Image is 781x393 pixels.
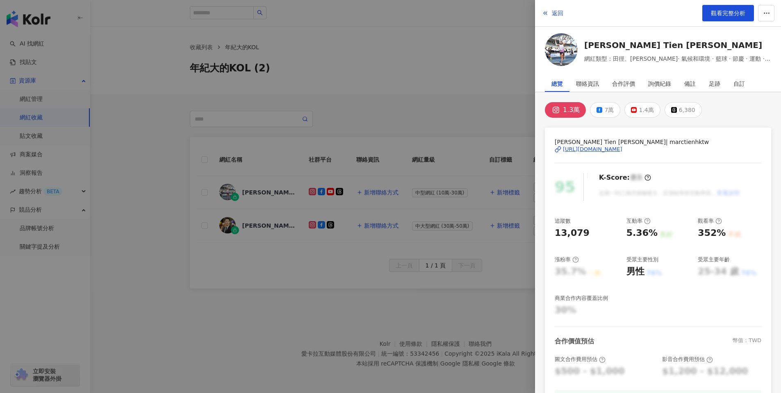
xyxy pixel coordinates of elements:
[555,256,579,263] div: 漲粉率
[626,217,651,225] div: 互動率
[555,295,608,302] div: 商業合作內容覆蓋比例
[684,75,696,92] div: 備註
[584,39,771,51] a: [PERSON_NAME] Tien [PERSON_NAME]
[648,75,671,92] div: 詢價紀錄
[698,227,726,240] div: 352%
[542,5,564,21] button: 返回
[662,356,713,363] div: 影音合作費用預估
[711,10,745,16] span: 觀看完整分析
[545,33,578,69] a: KOL Avatar
[698,217,722,225] div: 觀看率
[702,5,754,21] a: 觀看完整分析
[563,104,580,116] div: 1.3萬
[555,146,761,153] a: [URL][DOMAIN_NAME]
[545,102,586,118] button: 1.3萬
[551,75,563,92] div: 總覽
[604,104,614,116] div: 7萬
[555,137,761,146] span: [PERSON_NAME] Tien [PERSON_NAME]| marctienhktw
[626,227,658,240] div: 5.36%
[555,227,590,240] div: 13,079
[733,337,761,346] div: 幣值：TWD
[590,102,620,118] button: 7萬
[639,104,653,116] div: 1.4萬
[584,54,771,63] span: 網紅類型：田徑、[PERSON_NAME]· 氣候和環境 · 籃球 · 節慶 · 運動 · 旅遊
[679,104,695,116] div: 6,380
[552,10,563,16] span: 返回
[624,102,660,118] button: 1.4萬
[555,217,571,225] div: 追蹤數
[599,173,651,182] div: K-Score :
[563,146,622,153] div: [URL][DOMAIN_NAME]
[612,75,635,92] div: 合作評價
[733,75,745,92] div: 自訂
[709,75,720,92] div: 足跡
[626,265,644,278] div: 男性
[545,33,578,66] img: KOL Avatar
[576,75,599,92] div: 聯絡資訊
[665,102,702,118] button: 6,380
[555,356,606,363] div: 圖文合作費用預估
[555,337,594,346] div: 合作價值預估
[698,256,730,263] div: 受眾主要年齡
[626,256,658,263] div: 受眾主要性別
